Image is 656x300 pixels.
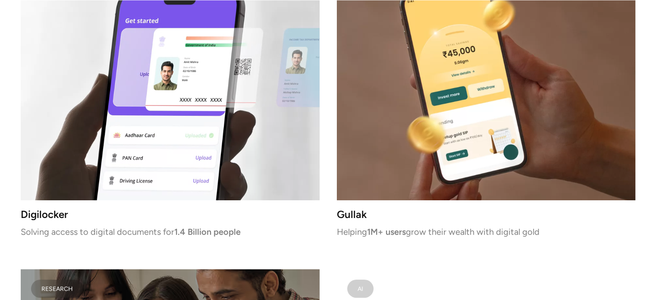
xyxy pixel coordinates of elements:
p: Helping grow their wealth with digital gold [337,229,636,235]
div: AI [358,287,363,291]
p: Solving access to digital documents for [21,229,320,235]
strong: 1.4 Billion people [174,227,241,237]
strong: 1M+ users [367,227,406,237]
h3: Gullak [337,211,636,218]
div: RESEARCH [41,287,73,291]
h3: Digilocker [21,211,320,218]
